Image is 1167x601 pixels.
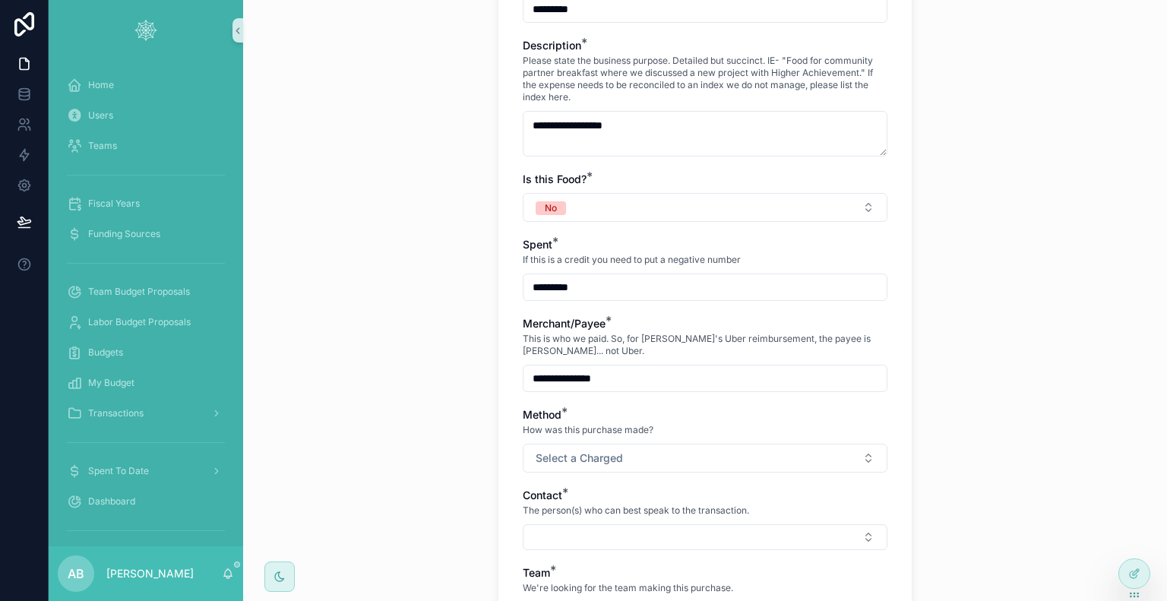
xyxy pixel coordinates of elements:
[523,444,887,473] button: Select Button
[58,71,234,99] a: Home
[88,377,134,389] span: My Budget
[523,254,741,266] span: If this is a credit you need to put a negative number
[88,286,190,298] span: Team Budget Proposals
[58,369,234,397] a: My Budget
[58,400,234,427] a: Transactions
[523,238,552,251] span: Spent
[523,333,887,357] span: This is who we paid. So, for [PERSON_NAME]'s Uber reimbursement, the payee is [PERSON_NAME]... no...
[88,228,160,240] span: Funding Sources
[523,489,562,501] span: Contact
[523,424,653,436] span: How was this purchase made?
[523,524,887,550] button: Select Button
[58,339,234,366] a: Budgets
[68,565,84,583] span: AB
[88,109,113,122] span: Users
[523,317,606,330] span: Merchant/Payee
[88,346,123,359] span: Budgets
[88,316,191,328] span: Labor Budget Proposals
[523,566,550,579] span: Team
[523,582,733,594] span: We're looking for the team making this purchase.
[58,102,234,129] a: Users
[134,18,158,43] img: App logo
[523,408,561,421] span: Method
[523,193,887,222] button: Select Button
[536,451,623,466] span: Select a Charged
[88,198,140,210] span: Fiscal Years
[58,278,234,305] a: Team Budget Proposals
[545,201,557,215] div: No
[49,61,243,546] div: scrollable content
[58,220,234,248] a: Funding Sources
[523,172,587,185] span: Is this Food?
[58,132,234,160] a: Teams
[58,457,234,485] a: Spent To Date
[523,39,581,52] span: Description
[88,140,117,152] span: Teams
[106,566,194,581] p: [PERSON_NAME]
[58,488,234,515] a: Dashboard
[88,79,114,91] span: Home
[88,407,144,419] span: Transactions
[88,465,149,477] span: Spent To Date
[58,190,234,217] a: Fiscal Years
[58,308,234,336] a: Labor Budget Proposals
[523,55,887,103] span: Please state the business purpose. Detailed but succinct. IE- "Food for community partner breakfa...
[88,495,135,508] span: Dashboard
[523,505,749,517] span: The person(s) who can best speak to the transaction.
